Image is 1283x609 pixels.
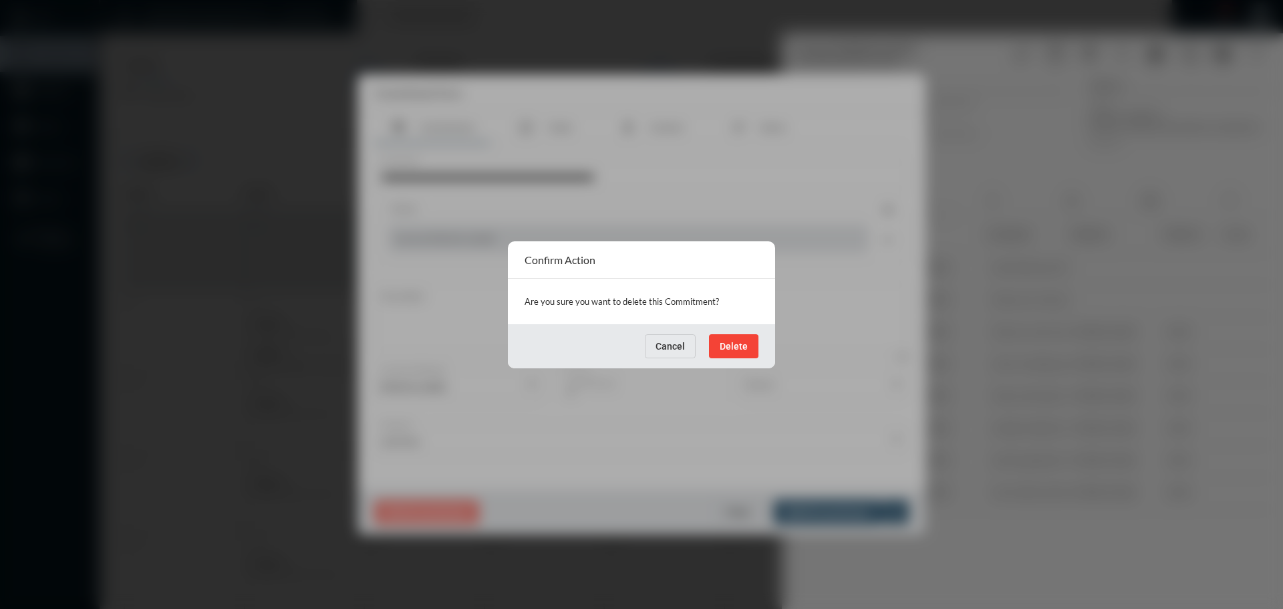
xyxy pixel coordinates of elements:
[656,341,685,352] span: Cancel
[525,253,595,266] h2: Confirm Action
[720,341,748,352] span: Delete
[709,334,758,358] button: Delete
[645,334,696,358] button: Cancel
[525,292,758,311] p: Are you sure you want to delete this Commitment?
